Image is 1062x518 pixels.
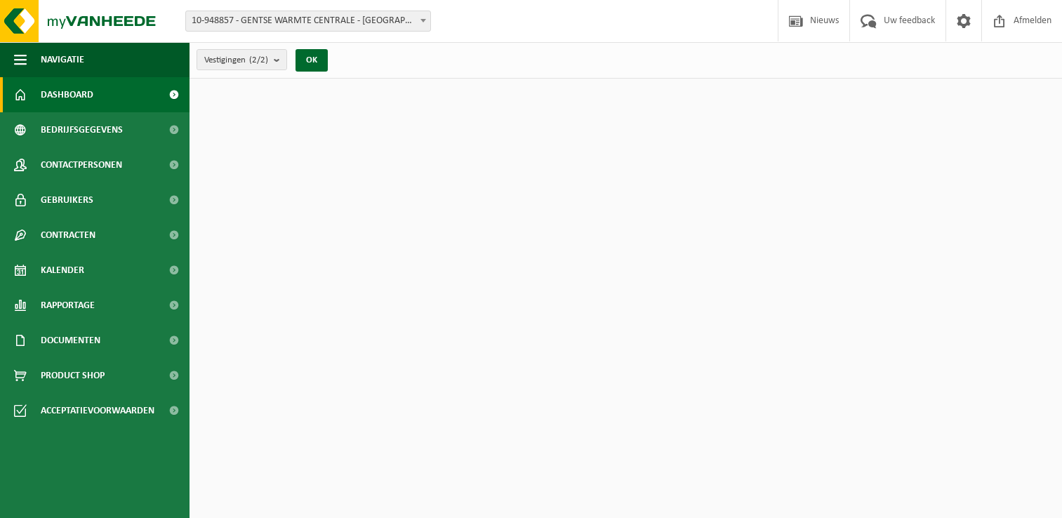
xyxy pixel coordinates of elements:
span: Dashboard [41,77,93,112]
count: (2/2) [249,55,268,65]
button: OK [296,49,328,72]
span: Contracten [41,218,95,253]
span: Gebruikers [41,182,93,218]
span: Acceptatievoorwaarden [41,393,154,428]
span: Documenten [41,323,100,358]
button: Vestigingen(2/2) [197,49,287,70]
span: Vestigingen [204,50,268,71]
span: 10-948857 - GENTSE WARMTE CENTRALE - MECHELEN [186,11,430,31]
span: Rapportage [41,288,95,323]
span: Navigatie [41,42,84,77]
span: Bedrijfsgegevens [41,112,123,147]
span: Contactpersonen [41,147,122,182]
span: Kalender [41,253,84,288]
span: 10-948857 - GENTSE WARMTE CENTRALE - MECHELEN [185,11,431,32]
span: Product Shop [41,358,105,393]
